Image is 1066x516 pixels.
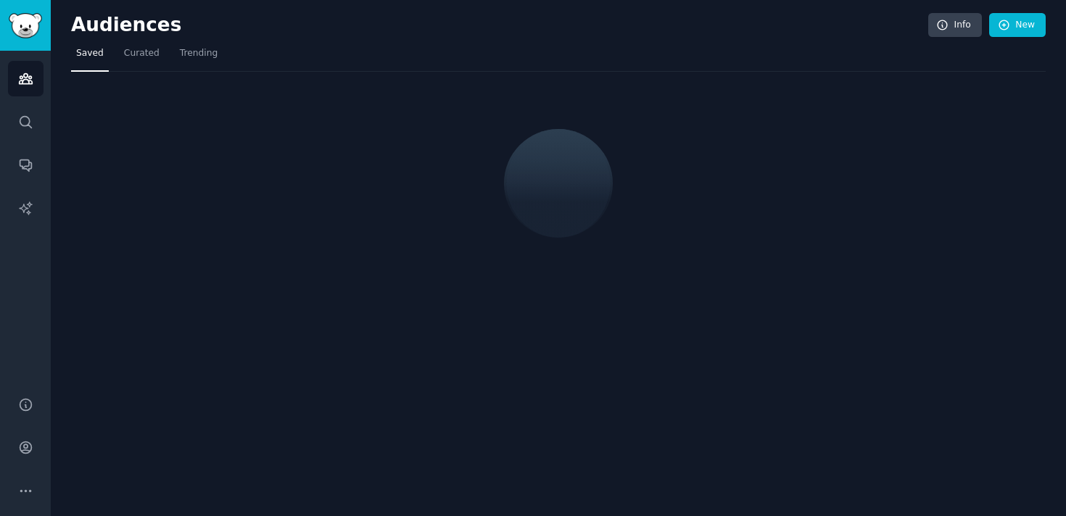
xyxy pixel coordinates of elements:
[928,13,982,38] a: Info
[71,14,928,37] h2: Audiences
[989,13,1046,38] a: New
[71,42,109,72] a: Saved
[124,47,160,60] span: Curated
[175,42,223,72] a: Trending
[76,47,104,60] span: Saved
[180,47,218,60] span: Trending
[9,13,42,38] img: GummySearch logo
[119,42,165,72] a: Curated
